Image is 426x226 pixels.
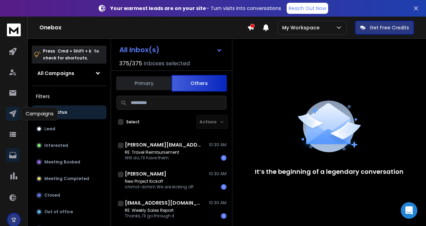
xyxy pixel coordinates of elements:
p: Interested [44,143,68,148]
label: Select [126,119,140,125]
div: 1 [221,213,226,219]
h1: Onebox [39,23,247,32]
button: Others [172,75,227,92]
p: RE: Weekly Sales Report [125,208,174,213]
button: Out of office [32,205,106,219]
p: Lead [44,126,55,132]
button: Primary [116,76,172,91]
button: Get Free Credits [355,21,414,35]
p: Press to check for shortcuts. [43,48,99,62]
p: RE: Travel Reimbursement [125,150,179,155]
div: 1 [221,155,226,161]
h1: All Inbox(s) [119,46,159,53]
p: Closed [44,192,60,198]
p: It’s the beginning of a legendary conversation [255,167,404,177]
h3: Filters [32,92,106,101]
button: All Status [32,105,106,119]
span: Cmd + Shift + k [57,47,92,55]
button: Meeting Booked [32,155,106,169]
button: Interested [32,139,106,152]
h1: All Campaigns [37,70,74,77]
button: All Inbox(s) [114,43,228,57]
p: Reach Out Now [289,5,326,12]
p: Thanks, I'll go through it [125,213,174,219]
h1: [PERSON_NAME] [125,170,166,177]
p: Get Free Credits [370,24,409,31]
button: Closed [32,188,106,202]
p: 10:30 AM [209,171,226,177]
button: Meeting Completed [32,172,106,186]
p: Out of office [44,209,73,215]
p: Will do, I’ll have them [125,155,179,161]
button: All Campaigns [32,66,106,80]
button: Lead [32,122,106,136]
p: Meeting Booked [44,159,80,165]
a: Reach Out Now [287,3,328,14]
p: 10:30 AM [209,142,226,148]
p: My Workspace [282,24,322,31]
span: 375 / 375 [119,59,142,68]
h1: [EMAIL_ADDRESS][DOMAIN_NAME] [125,199,201,206]
p: New Project Kickoff [125,179,194,184]
div: 1 [221,184,226,190]
h3: Inboxes selected [143,59,190,68]
div: Campaigns [21,107,58,120]
div: Open Intercom Messenger [401,202,417,219]
p: 10:30 AM [209,200,226,206]
strong: Your warmest leads are on your site [110,5,206,12]
p: – Turn visits into conversations [110,5,281,12]
img: logo [7,23,21,36]
p: chimd-dchim We are kicking off [125,184,194,190]
h1: [PERSON_NAME][EMAIL_ADDRESS][PERSON_NAME][DOMAIN_NAME] [125,141,201,148]
p: Meeting Completed [44,176,89,181]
